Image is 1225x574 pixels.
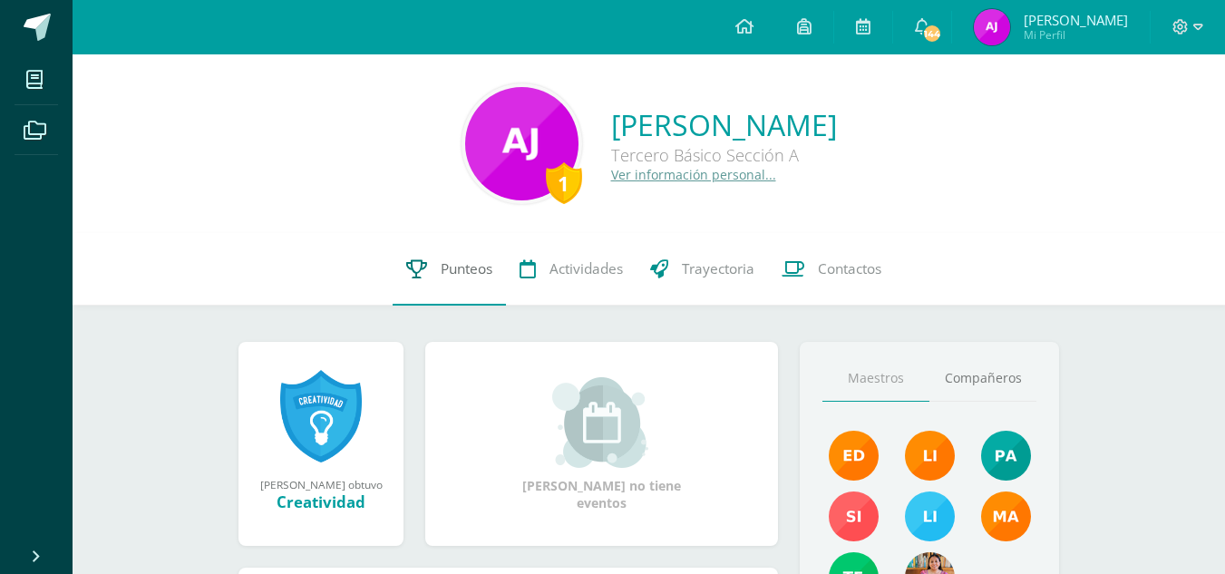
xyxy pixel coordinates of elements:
[552,377,651,468] img: event_small.png
[905,431,955,481] img: cefb4344c5418beef7f7b4a6cc3e812c.png
[511,377,693,511] div: [PERSON_NAME] no tiene eventos
[393,233,506,306] a: Punteos
[768,233,895,306] a: Contactos
[822,355,929,402] a: Maestros
[611,105,837,144] a: [PERSON_NAME]
[546,162,582,204] div: 1
[1024,11,1128,29] span: [PERSON_NAME]
[549,259,623,278] span: Actividades
[829,431,879,481] img: f40e456500941b1b33f0807dd74ea5cf.png
[611,166,776,183] a: Ver información personal...
[611,144,837,166] div: Tercero Básico Sección A
[506,233,637,306] a: Actividades
[929,355,1036,402] a: Compañeros
[974,9,1010,45] img: 249fad468ed6f75ff95078b0f23e606a.png
[829,491,879,541] img: f1876bea0eda9ed609c3471a3207beac.png
[257,477,385,491] div: [PERSON_NAME] obtuvo
[818,259,881,278] span: Contactos
[905,491,955,541] img: 93ccdf12d55837f49f350ac5ca2a40a5.png
[1024,27,1128,43] span: Mi Perfil
[981,491,1031,541] img: 560278503d4ca08c21e9c7cd40ba0529.png
[257,491,385,512] div: Creatividad
[465,87,578,200] img: d67493bc933ce7ffa08883be11d44783.png
[441,259,492,278] span: Punteos
[981,431,1031,481] img: 40c28ce654064086a0d3fb3093eec86e.png
[637,233,768,306] a: Trayectoria
[682,259,754,278] span: Trayectoria
[922,24,942,44] span: 144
